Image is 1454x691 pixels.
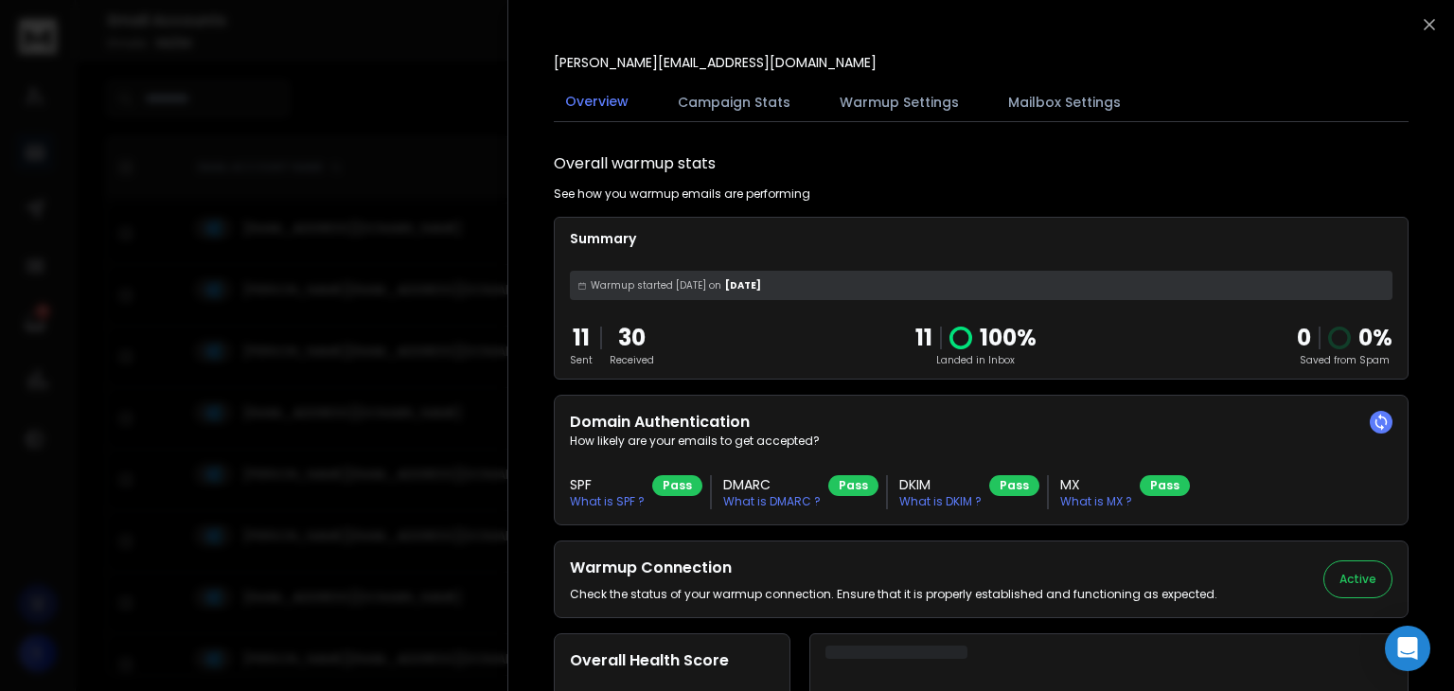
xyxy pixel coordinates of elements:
p: Check the status of your warmup connection. Ensure that it is properly established and functionin... [570,587,1217,602]
p: 11 [915,323,932,353]
p: 100 % [980,323,1037,353]
p: Sent [570,353,593,367]
div: Pass [1140,475,1190,496]
p: Summary [570,229,1392,248]
div: Pass [828,475,878,496]
h2: Warmup Connection [570,557,1217,579]
p: Received [610,353,654,367]
p: What is SPF ? [570,494,645,509]
p: [PERSON_NAME][EMAIL_ADDRESS][DOMAIN_NAME] [554,53,877,72]
h2: Overall Health Score [570,649,774,672]
button: Warmup Settings [828,81,970,123]
h3: SPF [570,475,645,494]
p: What is MX ? [1060,494,1132,509]
p: What is DMARC ? [723,494,821,509]
h1: Overall warmup stats [554,152,716,175]
p: What is DKIM ? [899,494,982,509]
p: How likely are your emails to get accepted? [570,434,1392,449]
div: Open Intercom Messenger [1385,626,1430,671]
span: Warmup started [DATE] on [591,278,721,292]
div: Pass [652,475,702,496]
p: 11 [570,323,593,353]
h3: MX [1060,475,1132,494]
button: Active [1323,560,1392,598]
strong: 0 [1297,322,1311,353]
p: Saved from Spam [1297,353,1392,367]
div: [DATE] [570,271,1392,300]
h2: Domain Authentication [570,411,1392,434]
button: Campaign Stats [666,81,802,123]
button: Overview [554,80,640,124]
div: Pass [989,475,1039,496]
h3: DKIM [899,475,982,494]
p: Landed in Inbox [915,353,1037,367]
p: 0 % [1358,323,1392,353]
p: 30 [610,323,654,353]
button: Mailbox Settings [997,81,1132,123]
p: See how you warmup emails are performing [554,186,810,202]
h3: DMARC [723,475,821,494]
